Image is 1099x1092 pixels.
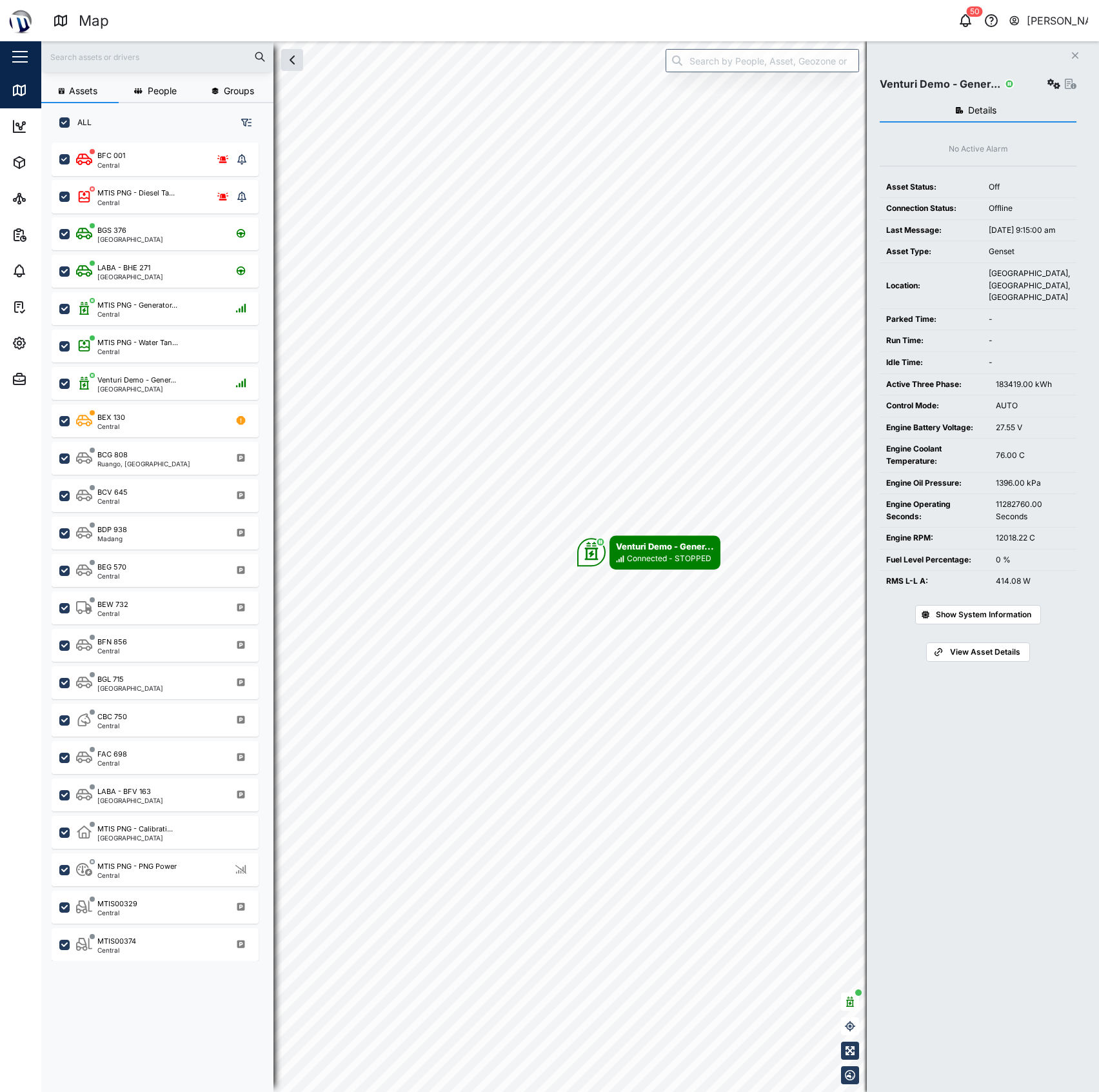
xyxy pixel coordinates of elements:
div: Active Three Phase: [886,379,983,391]
label: ALL [70,117,92,128]
div: 27.55 V [996,422,1070,434]
div: BGL 715 [97,674,124,685]
div: MTIS PNG - Calibrati... [97,824,173,835]
div: Central [97,872,177,879]
div: [GEOGRAPHIC_DATA] [97,685,163,691]
div: Venturi Demo - Gener... [880,76,1000,92]
div: [GEOGRAPHIC_DATA] [97,236,163,243]
div: MTIS00374 [97,936,136,947]
div: Dashboard [34,119,92,134]
div: Genset [989,246,1070,258]
div: MTIS PNG - Diesel Ta... [97,188,175,199]
input: Search assets or drivers [49,47,266,66]
span: Show System Information [936,606,1031,624]
div: BFC 001 [97,150,125,161]
div: BCV 645 [97,487,128,498]
div: Reports [34,228,77,242]
span: Details [968,106,996,115]
div: Location: [886,280,976,292]
div: Central [97,423,125,430]
div: Parked Time: [886,313,976,326]
div: Central [97,162,125,168]
span: View Asset Details [950,643,1020,661]
div: Central [97,573,126,579]
div: Venturi Demo - Gener... [616,540,714,553]
div: - [989,313,1070,326]
input: Search by People, Asset, Geozone or Place [666,49,859,72]
div: Assets [34,155,74,170]
div: Settings [34,336,79,350]
div: BCG 808 [97,450,128,461]
div: 1396.00 kPa [996,477,1070,490]
div: Engine RPM: [886,532,983,544]
div: FAC 698 [97,749,127,760]
div: Engine Oil Pressure: [886,477,983,490]
div: 11282760.00 Seconds [996,499,1070,522]
div: Fuel Level Percentage: [886,554,983,566]
div: Engine Coolant Temperature: [886,443,983,467]
div: RMS L-L A: [886,575,983,588]
div: [DATE] 9:15:00 am [989,224,1070,237]
div: [GEOGRAPHIC_DATA] [97,273,163,280]
div: Last Message: [886,224,976,237]
div: MTIS PNG - Water Tan... [97,337,178,348]
div: Asset Type: [886,246,976,258]
div: 183419.00 kWh [996,379,1070,391]
div: 76.00 C [996,450,1070,462]
div: Ruango, [GEOGRAPHIC_DATA] [97,461,190,467]
button: Show System Information [915,605,1041,624]
div: MTIS PNG - Generator... [97,300,177,311]
div: Run Time: [886,335,976,347]
div: Offline [989,203,1070,215]
div: BEW 732 [97,599,128,610]
div: BGS 376 [97,225,126,236]
div: Connection Status: [886,203,976,215]
div: 50 [967,6,983,17]
div: Central [97,311,177,317]
div: Asset Status: [886,181,976,194]
div: Sites [34,192,64,206]
img: Main Logo [6,6,35,35]
div: [GEOGRAPHIC_DATA] [97,386,176,392]
div: Off [989,181,1070,194]
div: Engine Operating Seconds: [886,499,983,522]
span: People [148,86,177,95]
div: No Active Alarm [949,143,1008,155]
div: [PERSON_NAME] [1027,13,1089,29]
div: Central [97,498,128,504]
div: BFN 856 [97,637,127,648]
div: - [989,357,1070,369]
div: LABA - BHE 271 [97,263,150,273]
div: Central [97,348,178,355]
div: Central [97,610,128,617]
div: AUTO [996,400,1070,412]
div: Admin [34,372,72,386]
div: Alarms [34,264,74,278]
div: Tasks [34,300,69,314]
div: Central [97,722,127,729]
div: 414.08 W [996,575,1070,588]
div: Central [97,909,137,916]
div: BEG 570 [97,562,126,573]
div: [GEOGRAPHIC_DATA], [GEOGRAPHIC_DATA], [GEOGRAPHIC_DATA] [989,268,1070,304]
div: Map [79,10,109,32]
div: [GEOGRAPHIC_DATA] [97,797,163,804]
div: Map [34,83,63,97]
div: Madang [97,535,127,542]
div: Central [97,648,127,654]
div: Control Mode: [886,400,983,412]
div: Central [97,947,136,953]
div: Central [97,199,175,206]
div: BEX 130 [97,412,125,423]
div: Connected - STOPPED [627,553,711,565]
div: Venturi Demo - Gener... [97,375,176,386]
div: [GEOGRAPHIC_DATA] [97,835,173,841]
div: Idle Time: [886,357,976,369]
div: grid [52,138,273,1082]
div: Map marker [577,535,720,570]
div: 12018.22 C [996,532,1070,544]
a: View Asset Details [926,642,1029,662]
div: - [989,335,1070,347]
div: LABA - BFV 163 [97,786,151,797]
span: Assets [69,86,97,95]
